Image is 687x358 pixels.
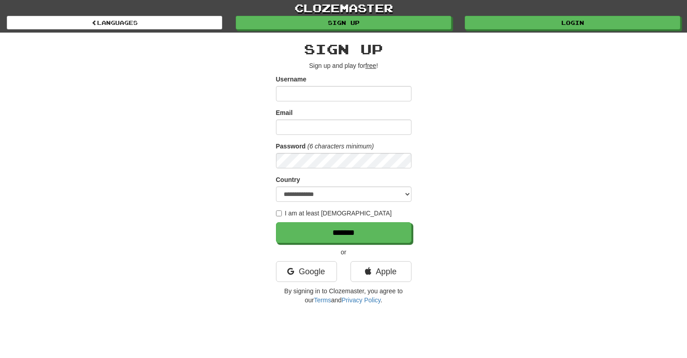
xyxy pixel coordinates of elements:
[276,210,282,216] input: I am at least [DEMOGRAPHIC_DATA]
[276,209,392,218] label: I am at least [DEMOGRAPHIC_DATA]
[276,286,411,305] p: By signing in to Clozemaster, you agree to our and .
[465,16,680,29] a: Login
[341,296,380,304] a: Privacy Policy
[276,175,300,184] label: Country
[236,16,451,29] a: Sign up
[276,142,306,151] label: Password
[276,42,411,57] h2: Sign up
[276,261,337,282] a: Google
[276,75,307,84] label: Username
[351,261,411,282] a: Apple
[276,248,411,257] p: or
[308,143,374,150] em: (6 characters minimum)
[365,62,376,69] u: free
[314,296,331,304] a: Terms
[276,108,293,117] label: Email
[276,61,411,70] p: Sign up and play for !
[7,16,222,29] a: Languages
